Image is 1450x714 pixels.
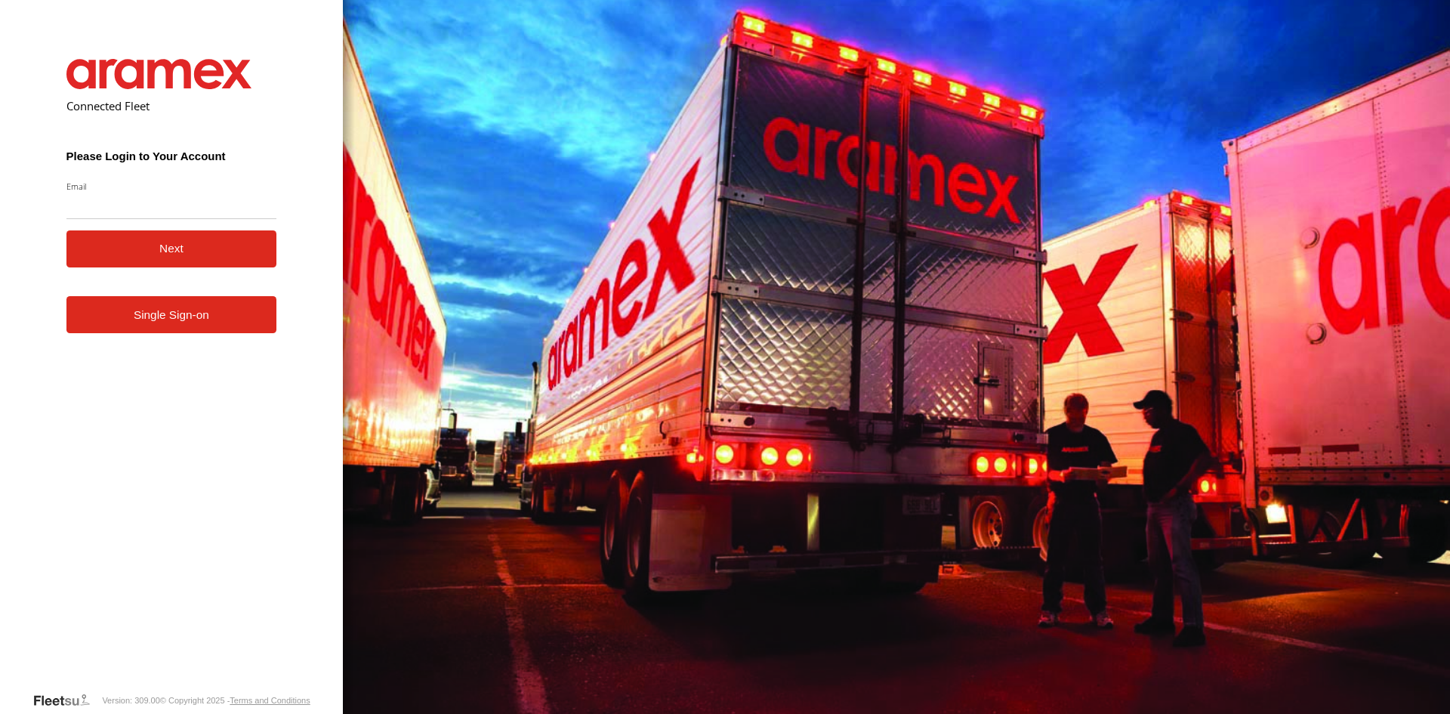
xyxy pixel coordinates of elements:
[160,696,310,705] div: © Copyright 2025 -
[66,181,277,192] label: Email
[66,230,277,267] button: Next
[66,98,277,113] h2: Connected Fleet
[230,696,310,705] a: Terms and Conditions
[102,696,159,705] div: Version: 309.00
[66,150,277,162] h3: Please Login to Your Account
[32,693,102,708] a: Visit our Website
[66,59,252,89] img: Aramex
[66,296,277,333] a: Single Sign-on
